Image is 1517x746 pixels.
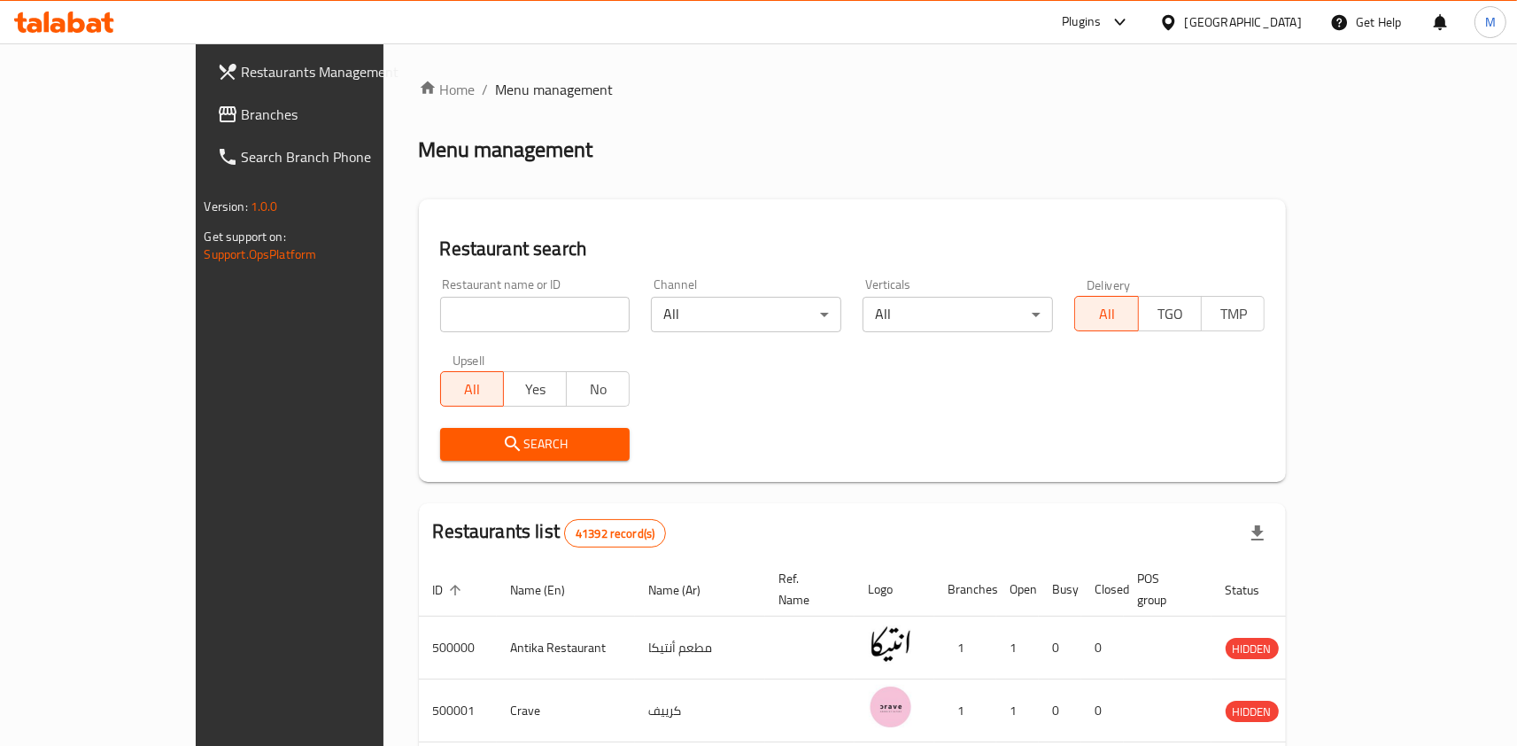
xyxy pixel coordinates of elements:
[996,617,1039,680] td: 1
[203,136,449,178] a: Search Branch Phone
[503,371,567,407] button: Yes
[453,354,485,366] label: Upsell
[996,680,1039,742] td: 1
[1226,701,1279,722] div: HIDDEN
[1146,301,1195,327] span: TGO
[1074,296,1138,331] button: All
[440,236,1265,262] h2: Restaurant search
[242,61,435,82] span: Restaurants Management
[1087,278,1131,291] label: Delivery
[1209,301,1258,327] span: TMP
[205,195,248,218] span: Version:
[419,617,497,680] td: 500000
[574,377,623,402] span: No
[419,680,497,742] td: 500001
[934,563,996,617] th: Branches
[1236,512,1279,555] div: Export file
[1226,579,1283,601] span: Status
[448,377,497,402] span: All
[1039,617,1081,680] td: 0
[440,371,504,407] button: All
[497,617,635,680] td: Antika Restaurant
[1081,563,1124,617] th: Closed
[1082,301,1131,327] span: All
[496,79,614,100] span: Menu management
[433,579,467,601] span: ID
[440,428,631,461] button: Search
[203,51,449,93] a: Restaurants Management
[566,371,630,407] button: No
[635,680,765,742] td: كرييف
[565,525,665,542] span: 41392 record(s)
[1185,12,1302,32] div: [GEOGRAPHIC_DATA]
[1138,568,1190,610] span: POS group
[649,579,724,601] span: Name (Ar)
[1081,617,1124,680] td: 0
[419,79,1287,100] nav: breadcrumb
[1081,680,1124,742] td: 0
[651,297,841,332] div: All
[855,563,934,617] th: Logo
[419,136,593,164] h2: Menu management
[433,518,667,548] h2: Restaurants list
[1039,563,1081,617] th: Busy
[205,243,317,266] a: Support.OpsPlatform
[440,297,631,332] input: Search for restaurant name or ID..
[1039,680,1081,742] td: 0
[511,377,560,402] span: Yes
[1138,296,1202,331] button: TGO
[564,519,666,548] div: Total records count
[251,195,278,218] span: 1.0.0
[454,433,616,455] span: Search
[635,617,765,680] td: مطعم أنتيكا
[497,680,635,742] td: Crave
[483,79,489,100] li: /
[869,685,913,729] img: Crave
[1485,12,1496,32] span: M
[1226,639,1279,659] span: HIDDEN
[779,568,833,610] span: Ref. Name
[869,622,913,666] img: Antika Restaurant
[1062,12,1101,33] div: Plugins
[934,617,996,680] td: 1
[242,104,435,125] span: Branches
[863,297,1053,332] div: All
[203,93,449,136] a: Branches
[511,579,589,601] span: Name (En)
[242,146,435,167] span: Search Branch Phone
[1226,702,1279,722] span: HIDDEN
[934,680,996,742] td: 1
[1201,296,1265,331] button: TMP
[996,563,1039,617] th: Open
[205,225,286,248] span: Get support on:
